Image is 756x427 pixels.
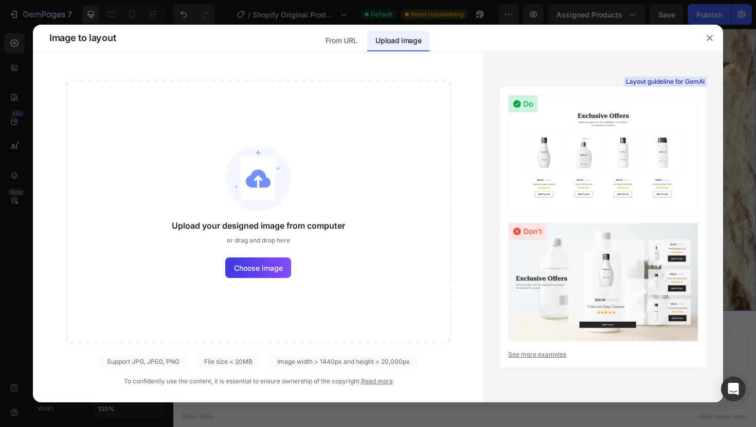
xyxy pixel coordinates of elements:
[9,14,300,94] p: Dermatologists Hate How Simple This Is… But Customers Love It.
[66,377,451,386] div: To confidently use the content, it is essential to ensure ownership of the copyright.
[9,104,300,143] p: We tested DewDrop’s new formula on dry, irritated skin. Here’s what happened.
[361,377,393,385] a: Read more
[508,350,698,359] a: See more examples
[193,349,263,359] span: inspired by CRO experts
[346,349,423,359] span: then drag & drop elements
[99,355,188,368] div: Support JPG, JPEG, PNG
[279,337,333,347] div: Generate layout
[721,377,746,401] div: Open Intercom Messenger
[45,175,89,187] div: Rich Text Editor. Editing area: main
[284,313,333,324] span: Add section
[626,77,705,86] span: Layout guideline for GemAI
[8,169,126,193] button: <p>Learn More</p>
[45,175,89,187] p: Learn More
[227,236,290,245] span: or drag and drop here
[269,355,418,368] div: Image width > 1440px and height < 20,000px
[8,103,301,144] div: Rich Text Editor. Editing area: main
[375,34,421,47] p: Upload image
[354,337,417,347] div: Add blank section
[277,349,332,359] span: from URL or image
[196,355,261,368] div: File size < 20MB
[172,219,345,232] span: Upload your designed image from computer
[198,337,260,347] div: Choose templates
[326,34,357,47] p: From URL
[49,32,116,44] span: Image to layout
[234,263,283,273] span: Choose image
[8,13,301,95] h2: Rich Text Editor. Editing area: main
